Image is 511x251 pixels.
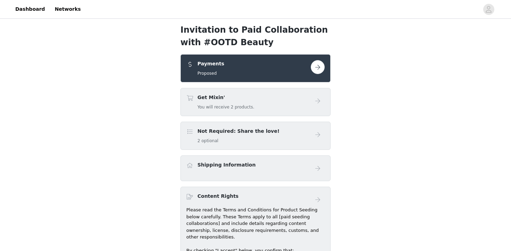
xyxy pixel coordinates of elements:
div: avatar [485,4,492,15]
div: Shipping Information [180,155,331,181]
h4: Shipping Information [197,161,255,169]
div: Payments [180,54,331,82]
h1: Invitation to Paid Collaboration with #OOTD Beauty [180,24,331,49]
h4: Content Rights [197,193,238,200]
a: Networks [50,1,85,17]
h5: You will receive 2 products. [197,104,254,110]
h5: Proposed [197,70,224,76]
h4: Get Mixin' [197,94,254,101]
h4: Not Required: Share the love! [197,128,279,135]
h5: 2 optional [197,138,279,144]
h4: Payments [197,60,224,67]
a: Dashboard [11,1,49,17]
div: Not Required: Share the love! [180,122,331,150]
div: Get Mixin' [180,88,331,116]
